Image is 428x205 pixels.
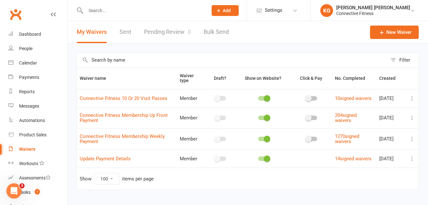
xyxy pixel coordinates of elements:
[376,149,405,168] td: [DATE]
[19,161,38,166] div: Workouts
[80,112,168,124] a: Connective Fitness Membership Up Front Payment
[245,76,281,81] span: Show on Website?
[204,21,229,43] a: Bulk Send
[8,6,24,22] a: Clubworx
[84,6,203,15] input: Search...
[376,89,405,107] td: [DATE]
[376,107,405,128] td: [DATE]
[77,21,107,43] button: My Waivers
[177,89,205,107] td: Member
[8,185,67,200] a: Tasks 1
[120,21,131,43] a: Sent
[19,89,35,94] div: Reports
[80,133,165,145] a: Connective Fitness Membership Weekly Payment
[19,175,51,180] div: Assessments
[223,8,231,13] span: Add
[144,21,191,43] a: Pending Review0
[8,156,67,171] a: Workouts
[239,74,288,82] button: Show on Website?
[399,56,410,64] div: Filter
[19,190,31,195] div: Tasks
[19,75,39,80] div: Payments
[379,74,403,82] button: Created
[8,27,67,42] a: Dashboard
[80,173,154,185] div: Show
[332,68,376,89] th: No. Completed
[8,142,67,156] a: Waivers
[8,99,67,113] a: Messages
[335,112,357,124] a: 204signed waivers
[8,85,67,99] a: Reports
[77,53,387,67] input: Search by name
[19,60,37,65] div: Calendar
[8,42,67,56] a: People
[177,128,205,149] td: Member
[80,156,131,162] a: Update Payment Details
[8,113,67,128] a: Automations
[335,133,359,145] a: 1270signed waivers
[19,46,33,51] div: People
[8,56,67,70] a: Calendar
[336,5,410,11] div: [PERSON_NAME] [PERSON_NAME]
[80,76,113,81] span: Waiver name
[320,4,333,17] div: KG
[19,132,47,137] div: Product Sales
[35,189,40,194] span: 1
[122,176,154,182] div: items per page
[19,183,25,188] span: 3
[387,53,419,67] button: Filter
[265,3,282,18] span: Settings
[19,103,39,109] div: Messages
[177,107,205,128] td: Member
[214,76,226,81] span: Draft?
[19,118,45,123] div: Automations
[8,70,67,85] a: Payments
[19,32,41,37] div: Dashboard
[336,11,410,16] div: Connective Fitness
[335,156,372,162] a: 14signed waivers
[8,171,67,185] a: Assessments
[335,95,372,101] a: 10signed waivers
[80,95,167,101] a: Connective Fitness 10 Or 20 Visit Passes
[370,26,419,39] a: New Waiver
[212,5,239,16] button: Add
[294,74,329,82] button: Click & Pay
[8,128,67,142] a: Product Sales
[6,183,22,199] iframe: Intercom live chat
[80,74,113,82] button: Waiver name
[19,147,35,152] div: Waivers
[188,28,191,35] span: 0
[376,128,405,149] td: [DATE]
[300,76,322,81] span: Click & Pay
[208,74,233,82] button: Draft?
[177,149,205,168] td: Member
[177,68,205,89] th: Waiver type
[379,76,403,81] span: Created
